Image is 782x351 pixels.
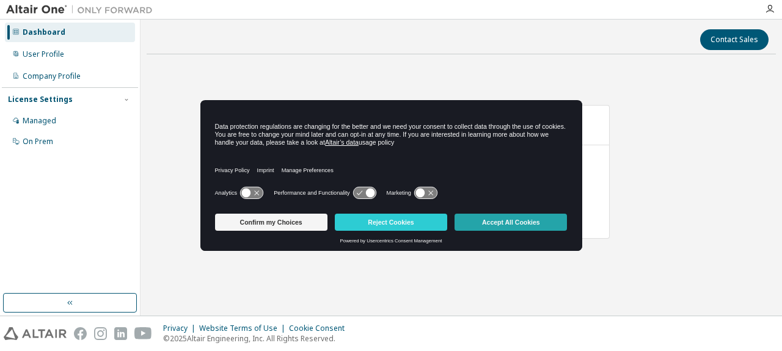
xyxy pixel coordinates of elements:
[23,116,56,126] div: Managed
[163,333,352,344] p: © 2025 Altair Engineering, Inc. All Rights Reserved.
[4,327,67,340] img: altair_logo.svg
[23,49,64,59] div: User Profile
[163,324,199,333] div: Privacy
[23,71,81,81] div: Company Profile
[6,4,159,16] img: Altair One
[8,95,73,104] div: License Settings
[289,324,352,333] div: Cookie Consent
[199,324,289,333] div: Website Terms of Use
[700,29,769,50] button: Contact Sales
[134,327,152,340] img: youtube.svg
[23,27,65,37] div: Dashboard
[94,327,107,340] img: instagram.svg
[23,137,53,147] div: On Prem
[74,327,87,340] img: facebook.svg
[114,327,127,340] img: linkedin.svg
